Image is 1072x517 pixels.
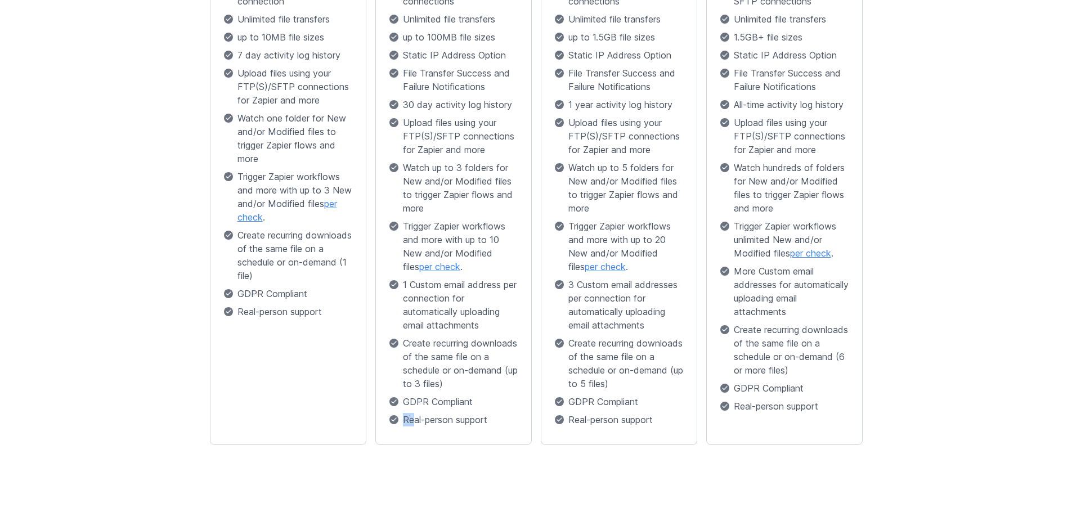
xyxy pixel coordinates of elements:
[555,48,683,62] p: Static IP Address Option
[720,116,849,156] p: Upload files using your FTP(S)/SFTP connections for Zapier and more
[403,219,518,273] span: Trigger Zapier workflows and more with up to 10 New and/or Modified files .
[720,66,849,93] p: File Transfer Success and Failure Notifications
[389,413,518,426] p: Real-person support
[720,48,849,62] p: Static IP Address Option
[389,12,518,26] p: Unlimited file transfers
[555,161,683,215] p: Watch up to 5 folders for New and/or Modified files to trigger Zapier flows and more
[389,395,518,408] p: GDPR Compliant
[237,170,352,224] span: Trigger Zapier workflows and more with up to 3 New and/or Modified files .
[585,261,626,272] a: per check
[224,111,352,165] p: Watch one folder for New and/or Modified files to trigger Zapier flows and more
[555,98,683,111] p: 1 year activity log history
[389,30,518,44] p: up to 100MB file sizes
[389,161,518,215] p: Watch up to 3 folders for New and/or Modified files to trigger Zapier flows and more
[790,248,831,259] a: per check
[720,399,849,413] p: Real-person support
[720,264,849,318] p: More Custom email addresses for automatically uploading email attachments
[1016,461,1058,503] iframe: Drift Widget Chat Controller
[224,12,352,26] p: Unlimited file transfers
[720,12,849,26] p: Unlimited file transfers
[389,278,518,332] p: 1 Custom email address per connection for automatically uploading email attachments
[555,278,683,332] p: 3 Custom email addresses per connection for automatically uploading email attachments
[555,116,683,156] p: Upload files using your FTP(S)/SFTP connections for Zapier and more
[720,323,849,377] p: Create recurring downloads of the same file on a schedule or on-demand (6 or more files)
[224,30,352,44] p: up to 10MB file sizes
[224,66,352,107] p: Upload files using your FTP(S)/SFTP connections for Zapier and more
[720,30,849,44] p: 1.5GB+ file sizes
[389,336,518,390] p: Create recurring downloads of the same file on a schedule or on-demand (up to 3 files)
[568,219,683,273] span: Trigger Zapier workflows and more with up to 20 New and/or Modified files .
[555,12,683,26] p: Unlimited file transfers
[224,48,352,62] p: 7 day activity log history
[389,66,518,93] p: File Transfer Success and Failure Notifications
[720,161,849,215] p: Watch hundreds of folders for New and/or Modified files to trigger Zapier flows and more
[555,395,683,408] p: GDPR Compliant
[389,98,518,111] p: 30 day activity log history
[734,219,849,260] span: Trigger Zapier workflows unlimited New and/or Modified files .
[419,261,460,272] a: per check
[224,228,352,282] p: Create recurring downloads of the same file on a schedule or on-demand (1 file)
[389,48,518,62] p: Static IP Address Option
[224,287,352,300] p: GDPR Compliant
[555,30,683,44] p: up to 1.5GB file sizes
[555,336,683,390] p: Create recurring downloads of the same file on a schedule or on-demand (up to 5 files)
[389,116,518,156] p: Upload files using your FTP(S)/SFTP connections for Zapier and more
[720,381,849,395] p: GDPR Compliant
[555,66,683,93] p: File Transfer Success and Failure Notifications
[237,198,337,223] a: per check
[224,305,352,318] p: Real-person support
[555,413,683,426] p: Real-person support
[720,98,849,111] p: All-time activity log history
